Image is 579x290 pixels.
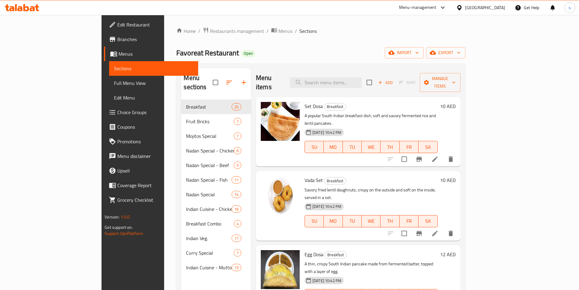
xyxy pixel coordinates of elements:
[343,141,362,153] button: TU
[232,205,241,213] div: items
[443,152,458,166] button: delete
[109,76,198,90] a: Full Menu View
[176,27,465,35] nav: breadcrumb
[181,129,251,143] div: Mojitos Special7
[186,162,233,169] span: Nadan Special - Beef
[186,147,233,154] div: Nadan Special - Chicken
[176,46,239,60] span: Favoreat Restaurant
[186,220,233,227] span: Breakfast Combo
[232,191,241,198] div: items
[426,47,465,58] button: export
[421,217,435,225] span: SA
[362,215,381,227] button: WE
[104,32,198,47] a: Branches
[241,51,255,56] span: Open
[431,155,439,163] a: Edit menu item
[186,176,231,183] span: Nadan Special - Fish
[117,138,193,145] span: Promotions
[117,152,193,160] span: Menu disclaimer
[431,230,439,237] a: Edit menu item
[234,147,241,154] div: items
[326,143,340,152] span: MO
[181,246,251,260] div: Curry Special7
[402,143,416,152] span: FR
[305,102,323,111] span: Set Dosa
[425,75,456,90] span: Manage items
[364,217,378,225] span: WE
[105,223,133,231] span: Get support on:
[198,27,200,35] li: /
[440,250,456,259] h6: 12 AED
[186,191,231,198] span: Nadan Special
[381,141,399,153] button: TH
[232,177,241,183] span: 11
[186,103,231,110] span: Breakfast
[234,119,241,124] span: 7
[398,227,411,240] span: Select to update
[419,141,437,153] button: SA
[324,177,346,184] span: Breakfast
[271,27,292,35] a: Menus
[400,215,419,227] button: FR
[104,149,198,163] a: Menu disclaimer
[295,27,297,35] li: /
[305,112,438,127] p: A popular South Indian breakfast dish, soft and savory fermented rice and lentil pancakes.
[234,132,241,140] div: items
[181,143,251,158] div: Nadan Special - Chicken6
[326,217,340,225] span: MO
[385,47,424,58] button: import
[232,264,241,271] div: items
[305,186,438,201] p: Savory fried lentil doughnuts, crispy on the outside and soft on the inside, served in a set.
[232,235,241,242] div: items
[310,130,344,135] span: [DATE] 10:42 PM
[109,61,198,76] a: Sections
[234,220,241,227] div: items
[290,77,362,88] input: search
[114,79,193,87] span: Full Menu View
[181,216,251,231] div: Breakfast Combo4
[117,21,193,28] span: Edit Restaurant
[400,141,419,153] button: FR
[398,153,411,166] span: Select to update
[186,132,233,140] span: Mojitos Special
[186,235,231,242] span: Indian Veg.
[186,264,231,271] span: Indian Cuisine - Mutton Meat
[381,215,399,227] button: TH
[104,105,198,120] a: Choice Groups
[345,143,359,152] span: TU
[345,217,359,225] span: TU
[569,4,571,11] span: s
[104,163,198,178] a: Upsell
[465,4,505,11] div: [GEOGRAPHIC_DATA]
[109,90,198,105] a: Edit Menu
[117,36,193,43] span: Branches
[114,94,193,101] span: Edit Menu
[376,78,395,87] button: Add
[104,47,198,61] a: Menus
[181,260,251,275] div: Indian Cuisine - Mutton Meat13
[186,249,233,257] span: Curry Special
[119,50,193,58] span: Menus
[234,118,241,125] div: items
[104,193,198,207] a: Grocery Checklist
[420,73,460,92] button: Manage items
[181,202,251,216] div: Indian Cuisine - Chicken16
[181,173,251,187] div: Nadan Special - Fish11
[307,217,321,225] span: SU
[324,103,346,110] span: Breakfast
[104,120,198,134] a: Coupons
[222,75,236,90] span: Sort sections
[383,217,397,225] span: TH
[376,78,395,87] span: Add item
[186,205,231,213] span: Indian Cuisine - Chicken
[305,141,324,153] button: SU
[402,217,416,225] span: FR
